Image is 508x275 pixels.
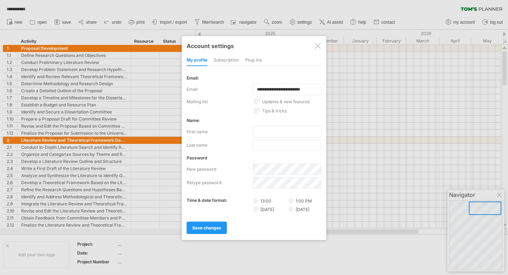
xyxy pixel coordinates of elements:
label: time & date format: [187,198,227,203]
div: name: [187,118,321,123]
label: 1:00 PM [289,198,312,204]
label: first name [187,126,253,137]
label: 13:00 [253,198,288,204]
label: mailing list [187,99,254,104]
div: subscription [214,55,239,66]
label: [DATE] [289,207,309,212]
div: Account settings [187,39,321,52]
label: new password [187,164,253,175]
label: updates & new features [254,99,329,104]
span: save changes [192,225,221,230]
label: retype password: [187,177,253,188]
label: tips & tricks [254,108,329,113]
div: Plug-ins [245,55,262,66]
label: last name [187,140,253,151]
input: 13:00 [253,198,258,203]
label: email [187,84,253,95]
label: [DATE] [253,206,288,212]
input: 1:00 PM [289,198,294,203]
div: my profile [187,55,207,66]
input: [DATE] [289,207,294,212]
div: email: [187,75,321,81]
a: save changes [187,222,227,234]
input: [DATE] [253,207,258,212]
div: password [187,155,321,160]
